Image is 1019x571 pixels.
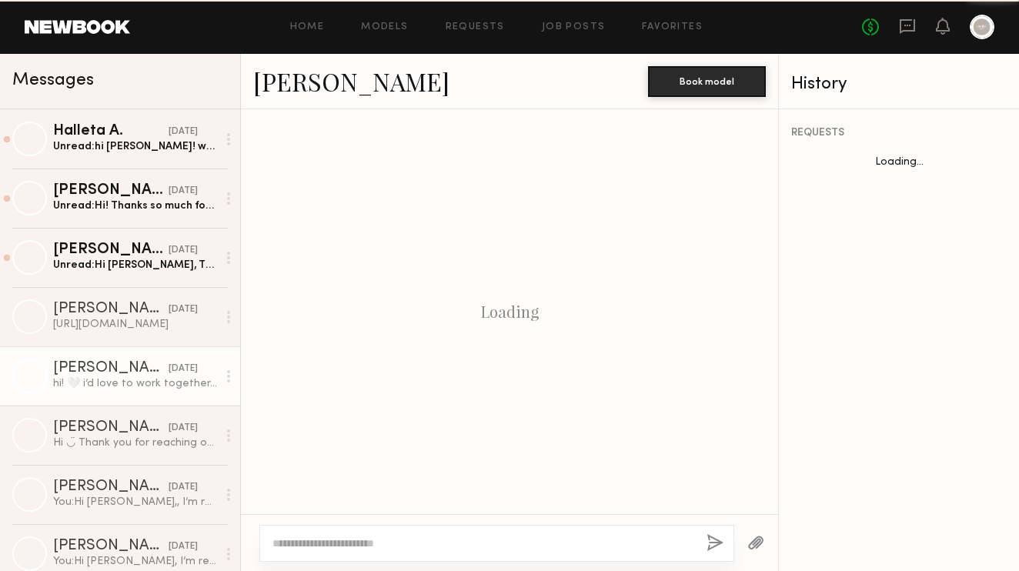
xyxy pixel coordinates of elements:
div: Unread: Hi [PERSON_NAME], Thank you so much for reaching out — your brand sounds amazing! I just ... [53,258,217,272]
div: Unread: Hi! Thanks so much for reaching out 🩷 I am open to this! Please view my past work under “... [53,199,217,213]
a: Job Posts [542,22,606,32]
div: [PERSON_NAME] [53,479,169,495]
div: [PERSON_NAME] [53,420,169,436]
a: [PERSON_NAME] [253,65,449,98]
div: [PERSON_NAME] [53,302,169,317]
div: [DATE] [169,243,198,258]
div: [DATE] [169,362,198,376]
div: [PERSON_NAME] [53,242,169,258]
div: [PERSON_NAME] [53,183,169,199]
div: [DATE] [169,302,198,317]
div: [DATE] [169,539,198,554]
div: [DATE] [169,184,198,199]
a: Models [361,22,408,32]
div: Loading [481,302,539,321]
div: Loading... [779,157,1019,168]
a: Requests [446,22,505,32]
a: Book model [648,74,766,87]
div: hi! 🤍 i’d love to work together, $150 is okay with me for organic posts! just not ads. here’s a f... [53,376,217,391]
div: [URL][DOMAIN_NAME] [53,317,217,332]
div: You: Hi [PERSON_NAME],, I’m reaching out from [GEOGRAPHIC_DATA] BEAUTÉ, a beauty brand that merge... [53,495,217,509]
div: [DATE] [169,421,198,436]
div: [DATE] [169,125,198,139]
div: History [791,75,1007,93]
div: Unread: hi [PERSON_NAME]! would i be required to post on my own page or would it just be on the b... [53,139,217,154]
span: Messages [12,72,94,89]
div: [PERSON_NAME] [53,361,169,376]
button: Book model [648,66,766,97]
div: Hi ◡̈ Thank you for reaching out. My rate for what you are looking for starts at $500. I have a f... [53,436,217,450]
a: Home [290,22,325,32]
div: [DATE] [169,480,198,495]
div: You: Hi [PERSON_NAME], I’m reaching out from [GEOGRAPHIC_DATA] BEAUTÉ, a beauty brand that merges... [53,554,217,569]
div: [PERSON_NAME] [53,539,169,554]
div: Halleta A. [53,124,169,139]
a: Favorites [642,22,703,32]
div: REQUESTS [791,128,1007,139]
